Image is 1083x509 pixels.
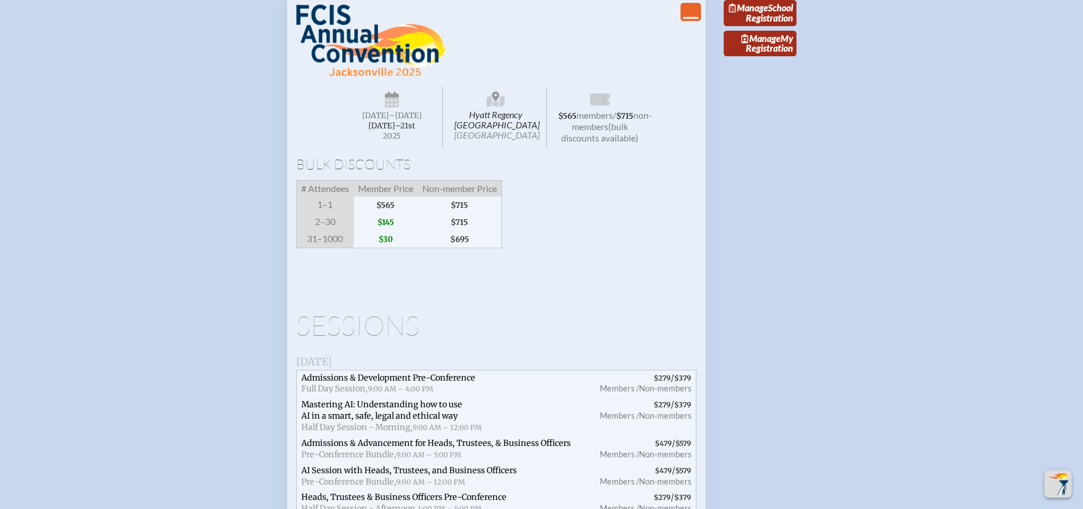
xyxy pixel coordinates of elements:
span: (bulk discounts available) [561,121,638,143]
h1: Sessions [296,312,696,339]
span: [DATE]–⁠21st [368,121,415,131]
span: 9:00 AM – 4:00 PM [368,385,433,393]
span: / [587,370,696,397]
span: Heads, Trustees & Business Officers Pre-Conference [301,492,507,502]
span: 2–30 [296,214,354,231]
span: Pre-Conference Bundle, [301,477,396,487]
span: Pre-Conference Bundle, [301,449,396,460]
span: $30 [354,231,418,248]
span: Full Day Session, [301,383,368,394]
span: 1–1 [296,197,354,214]
a: ManageMy Registration [724,31,796,57]
span: $145 [354,214,418,231]
span: $279 [654,400,671,409]
h1: Bulk Discounts [296,157,696,171]
span: $479 [655,466,672,475]
span: 9:00 AM – 12:00 PM [396,478,465,486]
span: Non-members [639,411,691,420]
span: / [587,397,696,436]
span: Mastering AI: Understanding how to use AI in a smart, safe, legal and ethical way [301,399,462,421]
span: [DATE] [296,355,332,368]
span: $579 [675,439,691,448]
span: Manage [729,2,768,13]
span: AI Session with Heads, Trustees, and Business Officers [301,465,517,475]
span: $695 [418,231,502,248]
span: 31–1000 [296,231,354,248]
span: Members / [600,383,639,393]
span: [DATE] [362,111,389,120]
span: $565 [354,197,418,214]
span: $479 [655,439,672,448]
span: [GEOGRAPHIC_DATA] [454,130,540,140]
span: $279 [654,374,671,382]
span: / [587,463,696,490]
span: $715 [418,197,502,214]
span: # Attendees [296,180,354,197]
span: members [576,110,613,120]
span: Admissions & Development Pre-Conference [301,373,475,383]
span: Half Day Session - Morning, [301,422,413,432]
span: Non-members [639,449,691,459]
span: Non-member Price [418,180,502,197]
span: Members / [600,477,639,486]
span: Non-members [639,383,691,393]
span: $379 [674,493,691,502]
span: $715 [616,111,633,121]
span: Member Price [354,180,418,197]
span: Hyatt Regency [GEOGRAPHIC_DATA] [445,87,547,148]
span: Non-members [639,477,691,486]
span: $379 [674,400,691,409]
span: / [587,436,696,463]
span: 9:00 AM – 5:00 PM [396,450,461,459]
span: $579 [675,466,691,475]
button: Scroll Top [1044,470,1072,498]
span: $379 [674,374,691,382]
span: Members / [600,449,639,459]
span: $715 [418,214,502,231]
span: 9:00 AM – 12:00 PM [413,423,482,432]
span: Manage [741,33,781,44]
span: 2025 [351,132,434,140]
span: –[DATE] [389,111,422,120]
span: / [613,110,616,120]
span: Admissions & Advancement for Heads, Trustees, & Business Officers [301,438,571,448]
span: $279 [654,493,671,502]
img: To the top [1047,473,1069,495]
span: Members / [600,411,639,420]
img: FCIS Convention 2025 [296,5,447,77]
span: non-members [572,110,652,132]
span: $565 [558,111,576,121]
